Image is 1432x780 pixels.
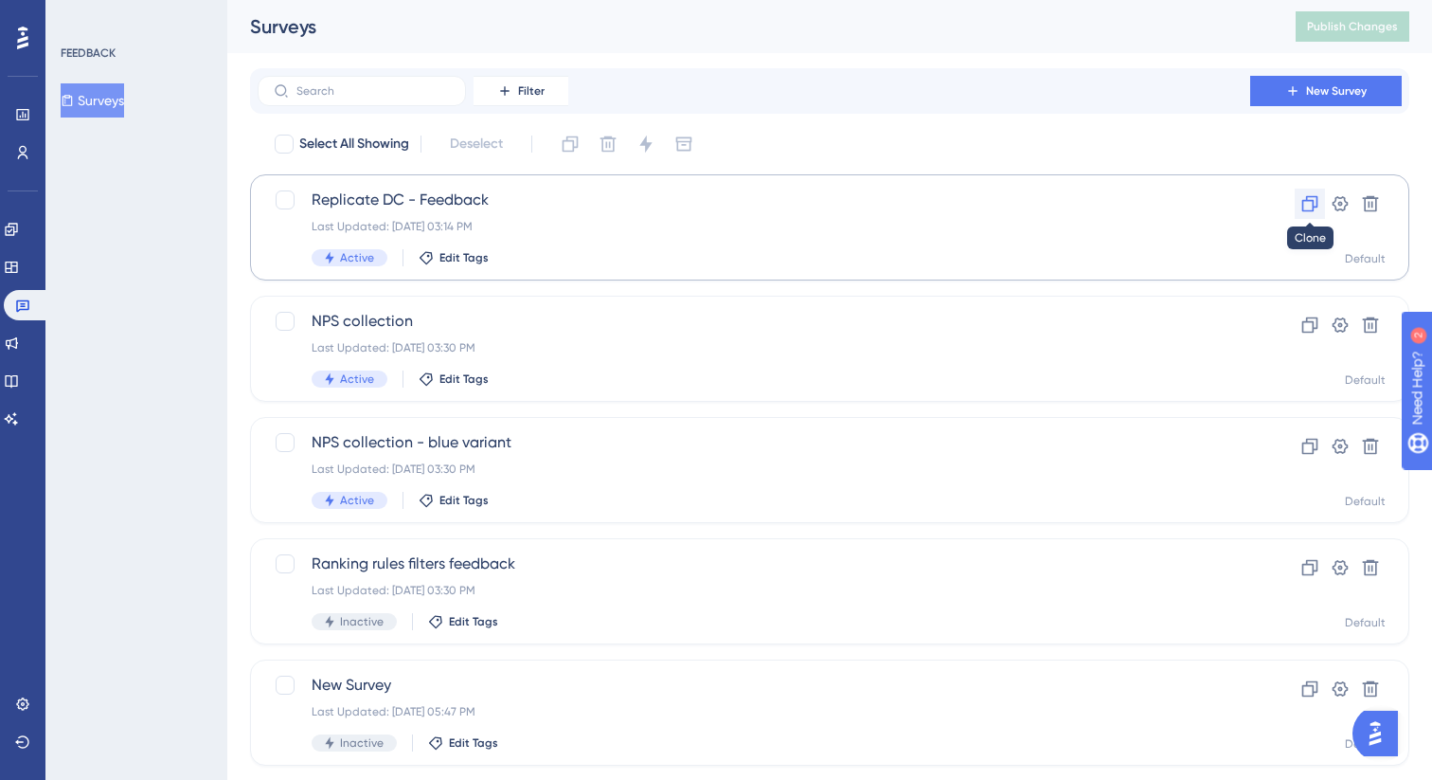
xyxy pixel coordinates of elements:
div: FEEDBACK [61,45,116,61]
div: Last Updated: [DATE] 03:30 PM [312,462,1196,477]
span: Inactive [340,614,384,629]
span: Deselect [450,133,503,155]
div: Surveys [250,13,1248,40]
div: Default [1345,372,1386,388]
span: Edit Tags [449,735,498,751]
span: Active [340,493,374,508]
div: Default [1345,615,1386,630]
div: 2 [132,9,137,25]
button: Filter [474,76,568,106]
button: Surveys [61,83,124,118]
div: Default [1345,494,1386,509]
button: Edit Tags [428,735,498,751]
span: New Survey [312,674,1196,697]
button: Edit Tags [419,250,489,265]
span: Need Help? [45,5,118,27]
div: Default [1345,251,1386,266]
span: New Survey [1306,83,1367,99]
button: Edit Tags [419,493,489,508]
span: Inactive [340,735,384,751]
button: Edit Tags [428,614,498,629]
span: Edit Tags [439,372,489,387]
div: Last Updated: [DATE] 03:30 PM [312,340,1196,355]
div: Last Updated: [DATE] 03:30 PM [312,583,1196,598]
button: New Survey [1250,76,1402,106]
div: Last Updated: [DATE] 05:47 PM [312,704,1196,719]
span: Active [340,250,374,265]
span: Replicate DC - Feedback [312,189,1196,211]
span: Edit Tags [439,493,489,508]
span: Select All Showing [299,133,409,155]
input: Search [296,84,450,98]
span: Active [340,372,374,387]
button: Edit Tags [419,372,489,387]
div: Default [1345,736,1386,752]
span: Filter [518,83,545,99]
span: NPS collection - blue variant [312,431,1196,454]
span: Ranking rules filters feedback [312,553,1196,575]
iframe: UserGuiding AI Assistant Launcher [1352,705,1409,762]
span: Edit Tags [439,250,489,265]
span: Edit Tags [449,614,498,629]
button: Deselect [433,127,520,161]
span: Publish Changes [1307,19,1398,34]
span: NPS collection [312,310,1196,333]
button: Publish Changes [1296,11,1409,42]
div: Last Updated: [DATE] 03:14 PM [312,219,1196,234]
